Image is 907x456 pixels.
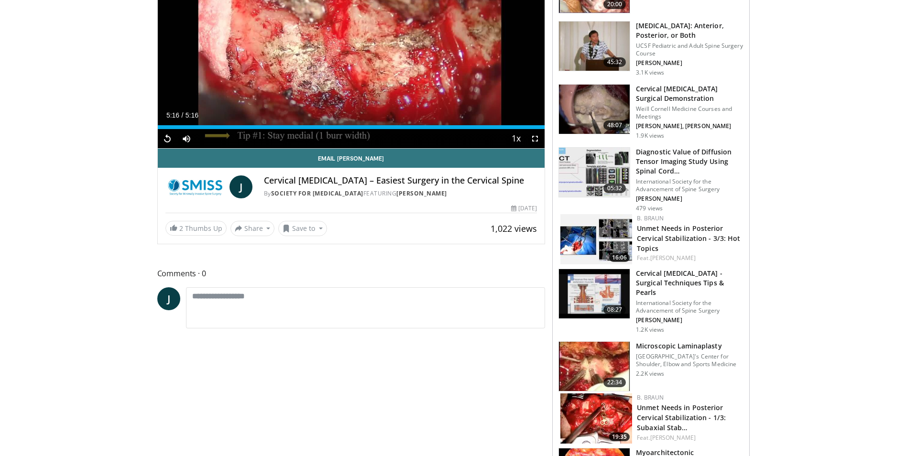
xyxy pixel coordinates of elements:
p: International Society for the Advancement of Spine Surgery [636,299,743,315]
img: ad62f1f7-4b46-40e1-881d-2ef3064c38c6.150x105_q85_crop-smart_upscale.jpg [559,148,630,197]
span: 48:07 [603,120,626,130]
img: 39881e2b-1492-44db-9479-cec6abaf7e70.150x105_q85_crop-smart_upscale.jpg [559,22,630,71]
img: Society for Minimally Invasive Spine Surgery [165,175,226,198]
p: [GEOGRAPHIC_DATA]'s Center for Shoulder, Elbow and Sports Medicine [636,353,743,368]
span: 2 [179,224,183,233]
a: Unmet Needs in Posterior Cervical Stabilization - 1/3: Subaxial Stab… [637,403,726,432]
p: [PERSON_NAME] [636,195,743,203]
div: [DATE] [511,204,537,213]
p: 1.2K views [636,326,664,334]
div: Progress Bar [158,125,545,129]
img: 58157025-f9e2-4eaf-bae6-ce946b9fa9fb.150x105_q85_crop-smart_upscale.jpg [559,85,630,134]
div: Feat. [637,254,742,262]
a: [PERSON_NAME] [650,434,696,442]
a: 48:07 Cervical [MEDICAL_DATA] Surgical Demonstration Weill Cornell Medicine Courses and Meetings ... [558,84,743,140]
a: 08:27 Cervical [MEDICAL_DATA] - Surgical Techniques Tips & Pearls International Society for the A... [558,269,743,334]
p: [PERSON_NAME], [PERSON_NAME] [636,122,743,130]
h3: Cervical [MEDICAL_DATA] Surgical Demonstration [636,84,743,103]
h4: Cervical [MEDICAL_DATA] – Easiest Surgery in the Cervical Spine [264,175,537,186]
a: Unmet Needs in Posterior Cervical Stabilization - 3/3: Hot Topics [637,224,740,253]
img: riew_two_100001395_3.jpg.150x105_q85_crop-smart_upscale.jpg [559,342,630,391]
a: J [229,175,252,198]
p: [PERSON_NAME] [636,59,743,67]
button: Mute [177,129,196,148]
p: 1.9K views [636,132,664,140]
button: Share [230,221,275,236]
p: UCSF Pediatric and Adult Spine Surgery Course [636,42,743,57]
a: 22:34 Microscopic Laminaplasty [GEOGRAPHIC_DATA]'s Center for Shoulder, Elbow and Sports Medicine... [558,341,743,392]
a: 05:32 Diagnostic Value of Diffusion Tensor Imaging Study Using Spinal Cord… International Society... [558,147,743,212]
a: B. Braun [637,214,664,222]
p: 2.2K views [636,370,664,378]
div: By FEATURING [264,189,537,198]
a: B. Braun [637,393,664,402]
a: Email [PERSON_NAME] [158,149,545,168]
a: 16:06 [560,214,632,264]
span: Comments 0 [157,267,546,280]
button: Replay [158,129,177,148]
span: 5:16 [186,111,198,119]
span: 16:06 [609,253,630,262]
a: 2 Thumbs Up [165,221,227,236]
a: Society for [MEDICAL_DATA] [271,189,363,197]
span: 5:16 [166,111,179,119]
span: 08:27 [603,305,626,315]
span: 1,022 views [491,223,537,234]
img: 2d420c3b-0a1e-493d-9a3a-90c20f97150a.150x105_q85_crop-smart_upscale.jpg [559,269,630,319]
p: 479 views [636,205,663,212]
h3: Diagnostic Value of Diffusion Tensor Imaging Study Using Spinal Cord… [636,147,743,176]
img: bfb5d0ba-b998-490f-b0a2-6986b05ad918.150x105_q85_crop-smart_upscale.jpg [560,393,632,444]
p: Weill Cornell Medicine Courses and Meetings [636,105,743,120]
span: 45:32 [603,57,626,67]
h3: [MEDICAL_DATA]: Anterior, Posterior, or Both [636,21,743,40]
p: International Society for the Advancement of Spine Surgery [636,178,743,193]
a: 19:35 [560,393,632,444]
p: 3.1K views [636,69,664,76]
a: 45:32 [MEDICAL_DATA]: Anterior, Posterior, or Both UCSF Pediatric and Adult Spine Surgery Course ... [558,21,743,76]
button: Save to [278,221,327,236]
img: 84d16352-6f39-4f64-ad49-2351b64ba8b3.150x105_q85_crop-smart_upscale.jpg [560,214,632,264]
a: [PERSON_NAME] [396,189,447,197]
span: 22:34 [603,378,626,387]
span: 05:32 [603,184,626,193]
div: Feat. [637,434,742,442]
a: J [157,287,180,310]
span: / [182,111,184,119]
a: [PERSON_NAME] [650,254,696,262]
h3: Cervical [MEDICAL_DATA] - Surgical Techniques Tips & Pearls [636,269,743,297]
button: Fullscreen [525,129,545,148]
span: 19:35 [609,433,630,441]
button: Playback Rate [506,129,525,148]
h3: Microscopic Laminaplasty [636,341,743,351]
p: [PERSON_NAME] [636,316,743,324]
